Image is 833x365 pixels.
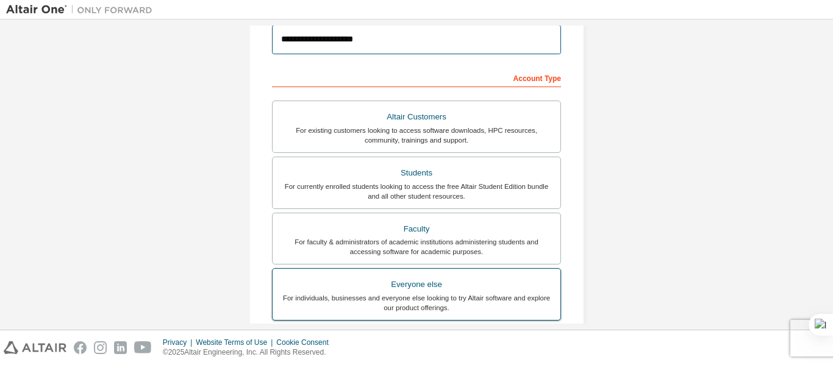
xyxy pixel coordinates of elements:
[134,341,152,354] img: youtube.svg
[280,182,553,201] div: For currently enrolled students looking to access the free Altair Student Edition bundle and all ...
[280,276,553,293] div: Everyone else
[196,338,276,347] div: Website Terms of Use
[280,237,553,257] div: For faculty & administrators of academic institutions administering students and accessing softwa...
[4,341,66,354] img: altair_logo.svg
[163,338,196,347] div: Privacy
[94,341,107,354] img: instagram.svg
[276,338,335,347] div: Cookie Consent
[6,4,159,16] img: Altair One
[280,293,553,313] div: For individuals, businesses and everyone else looking to try Altair software and explore our prod...
[280,165,553,182] div: Students
[114,341,127,354] img: linkedin.svg
[74,341,87,354] img: facebook.svg
[280,108,553,126] div: Altair Customers
[163,347,336,358] p: © 2025 Altair Engineering, Inc. All Rights Reserved.
[280,126,553,145] div: For existing customers looking to access software downloads, HPC resources, community, trainings ...
[280,221,553,238] div: Faculty
[272,68,561,87] div: Account Type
